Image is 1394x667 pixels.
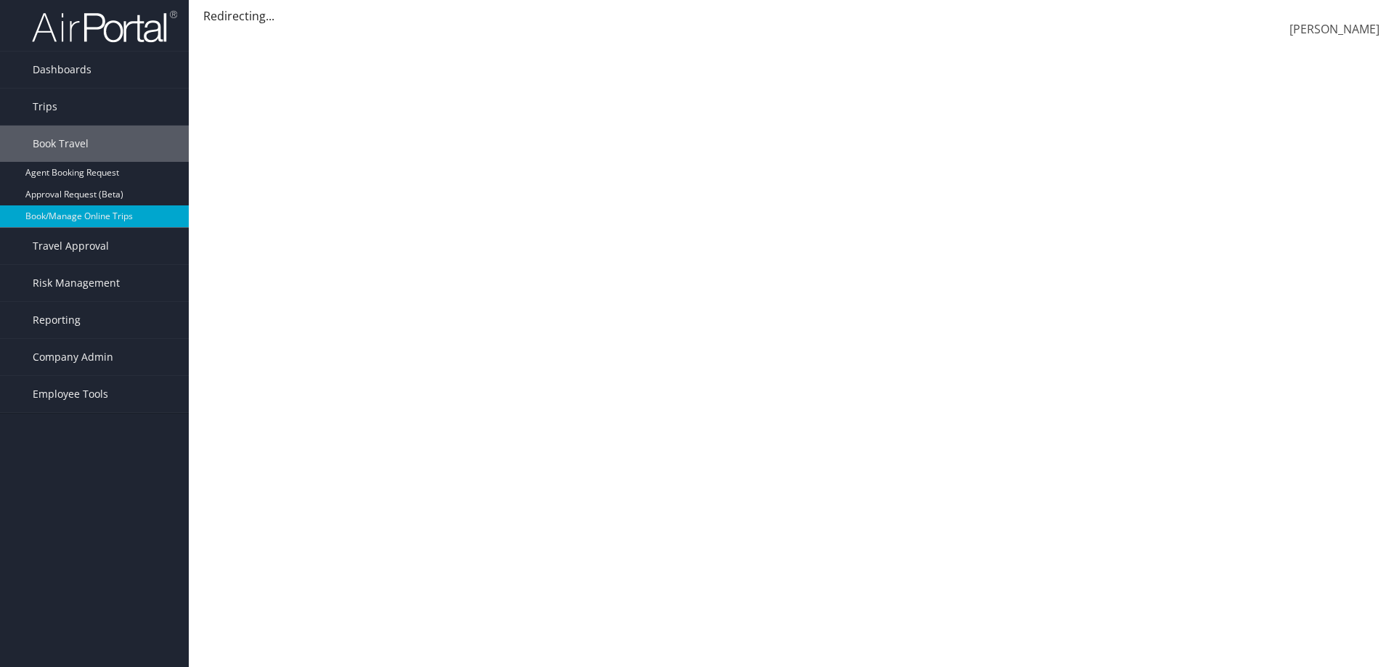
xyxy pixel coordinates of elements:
[33,376,108,412] span: Employee Tools
[32,9,177,44] img: airportal-logo.png
[33,302,81,338] span: Reporting
[33,126,89,162] span: Book Travel
[33,339,113,375] span: Company Admin
[33,228,109,264] span: Travel Approval
[33,52,91,88] span: Dashboards
[203,7,1379,25] div: Redirecting...
[33,265,120,301] span: Risk Management
[1289,7,1379,52] a: [PERSON_NAME]
[33,89,57,125] span: Trips
[1289,21,1379,37] span: [PERSON_NAME]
